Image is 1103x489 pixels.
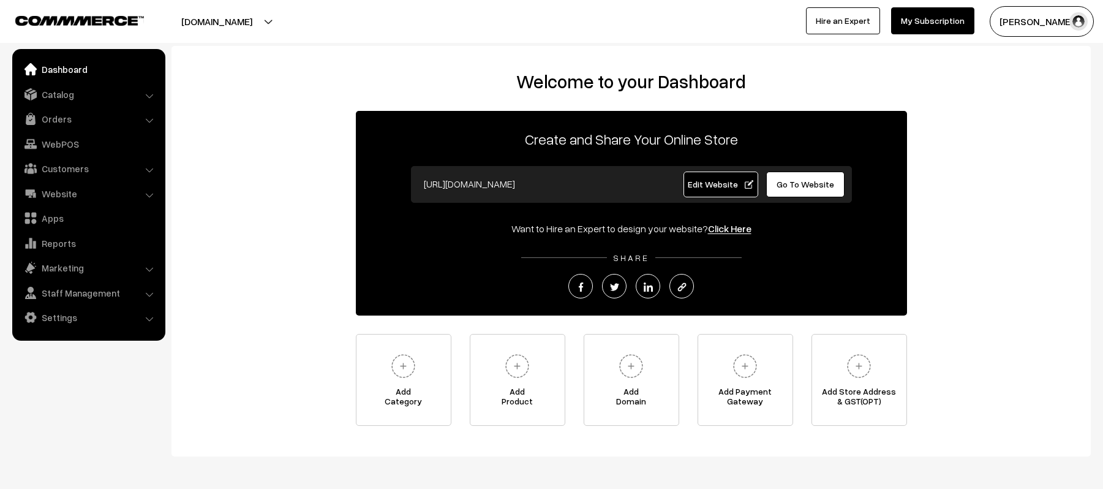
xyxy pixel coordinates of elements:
span: SHARE [607,252,655,263]
img: plus.svg [386,349,420,383]
img: plus.svg [842,349,876,383]
span: Add Category [356,387,451,411]
img: plus.svg [728,349,762,383]
a: AddDomain [584,334,679,426]
a: AddCategory [356,334,451,426]
p: Create and Share Your Online Store [356,128,907,150]
a: Orders [15,108,161,130]
a: WebPOS [15,133,161,155]
span: Add Payment Gateway [698,387,792,411]
span: Add Store Address & GST(OPT) [812,387,906,411]
a: Settings [15,306,161,328]
a: Customers [15,157,161,180]
a: Add PaymentGateway [698,334,793,426]
a: Apps [15,207,161,229]
span: Go To Website [777,179,834,189]
a: My Subscription [891,7,974,34]
span: Add Product [470,387,565,411]
a: Dashboard [15,58,161,80]
a: Click Here [708,222,751,235]
div: Want to Hire an Expert to design your website? [356,221,907,236]
a: Staff Management [15,282,161,304]
img: user [1069,12,1088,31]
h2: Welcome to your Dashboard [184,70,1079,93]
img: COMMMERCE [15,16,144,25]
button: [DOMAIN_NAME] [138,6,295,37]
a: Reports [15,232,161,254]
a: Marketing [15,257,161,279]
a: Edit Website [683,172,758,197]
span: Add Domain [584,387,679,411]
a: Add Store Address& GST(OPT) [811,334,907,426]
a: Go To Website [766,172,845,197]
button: [PERSON_NAME] [990,6,1094,37]
span: Edit Website [688,179,753,189]
a: Catalog [15,83,161,105]
img: plus.svg [614,349,648,383]
a: Hire an Expert [806,7,880,34]
a: COMMMERCE [15,12,122,27]
img: plus.svg [500,349,534,383]
a: AddProduct [470,334,565,426]
a: Website [15,183,161,205]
